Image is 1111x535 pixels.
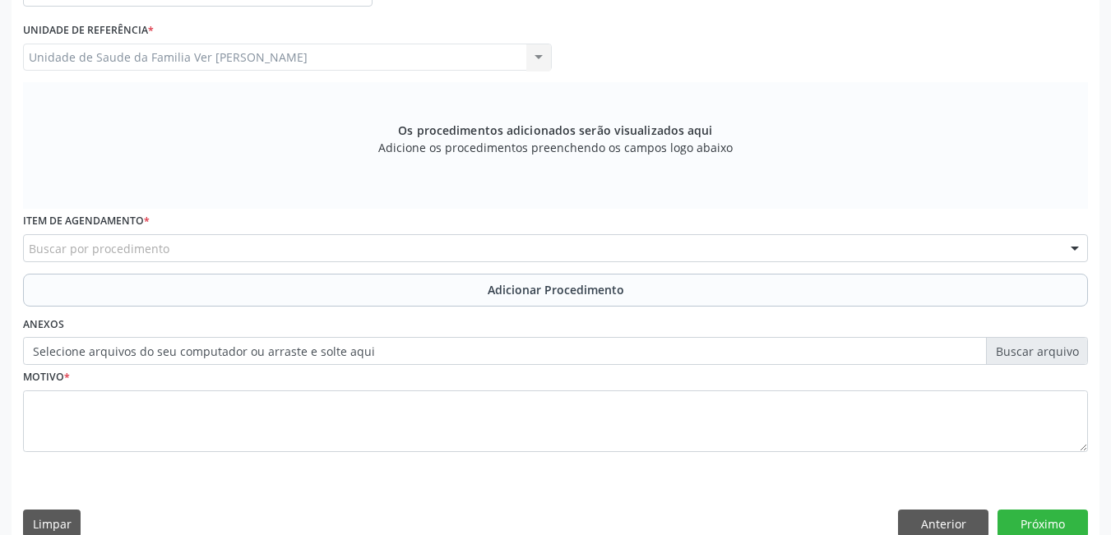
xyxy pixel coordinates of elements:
label: Item de agendamento [23,209,150,234]
span: Adicione os procedimentos preenchendo os campos logo abaixo [378,139,733,156]
label: Unidade de referência [23,18,154,44]
button: Adicionar Procedimento [23,274,1088,307]
span: Adicionar Procedimento [488,281,624,298]
span: Os procedimentos adicionados serão visualizados aqui [398,122,712,139]
label: Anexos [23,312,64,338]
label: Motivo [23,365,70,390]
span: Buscar por procedimento [29,240,169,257]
